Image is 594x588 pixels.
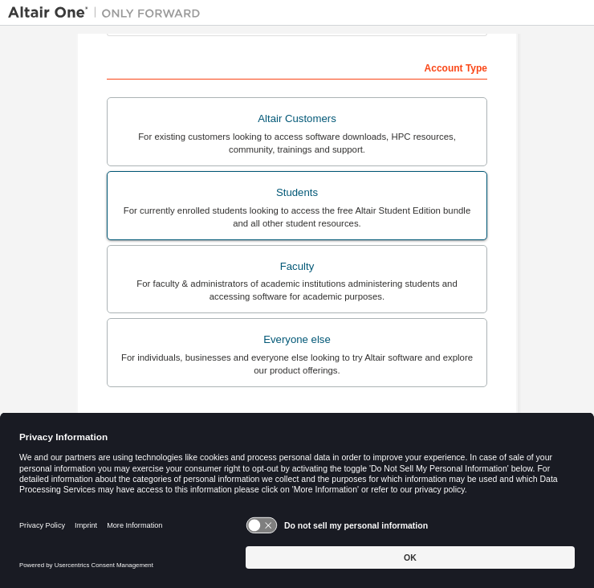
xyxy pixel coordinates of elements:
[117,329,477,351] div: Everyone else
[107,54,487,80] div: Account Type
[117,182,477,204] div: Students
[117,204,477,230] div: For currently enrolled students looking to access the free Altair Student Edition bundle and all ...
[117,277,477,303] div: For faculty & administrators of academic institutions administering students and accessing softwa...
[8,5,209,21] img: Altair One
[117,255,477,278] div: Faculty
[117,351,477,377] div: For individuals, businesses and everyone else looking to try Altair software and explore our prod...
[117,108,477,130] div: Altair Customers
[117,130,477,156] div: For existing customers looking to access software downloads, HPC resources, community, trainings ...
